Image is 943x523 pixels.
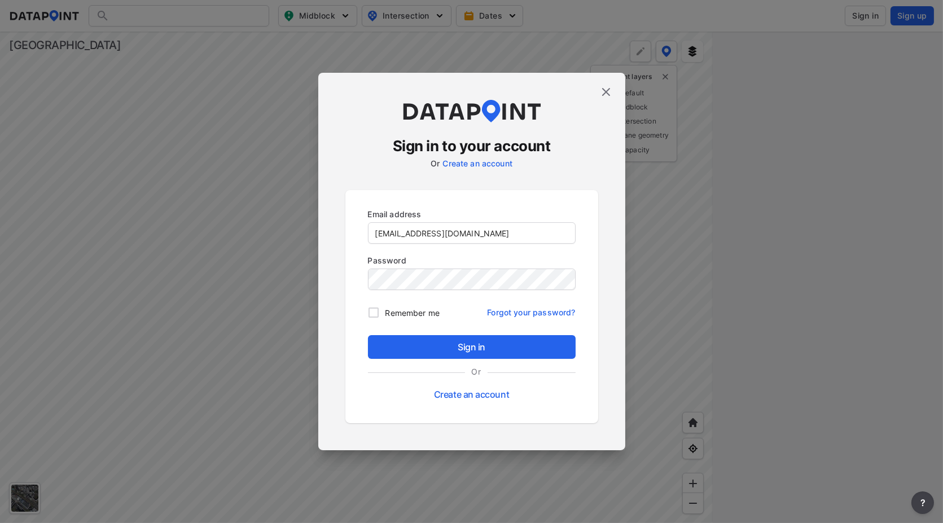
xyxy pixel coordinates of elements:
[465,366,488,377] label: Or
[599,85,613,99] img: close.efbf2170.svg
[368,208,576,220] p: Email address
[487,301,575,318] a: Forgot your password?
[918,496,927,509] span: ?
[377,340,567,354] span: Sign in
[911,491,934,514] button: more
[431,159,440,168] label: Or
[368,254,576,266] p: Password
[369,223,575,243] input: you@example.com
[345,136,598,156] h3: Sign in to your account
[434,389,509,400] a: Create an account
[368,335,576,359] button: Sign in
[401,100,542,122] img: dataPointLogo.9353c09d.svg
[385,307,440,319] span: Remember me
[442,159,512,168] a: Create an account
